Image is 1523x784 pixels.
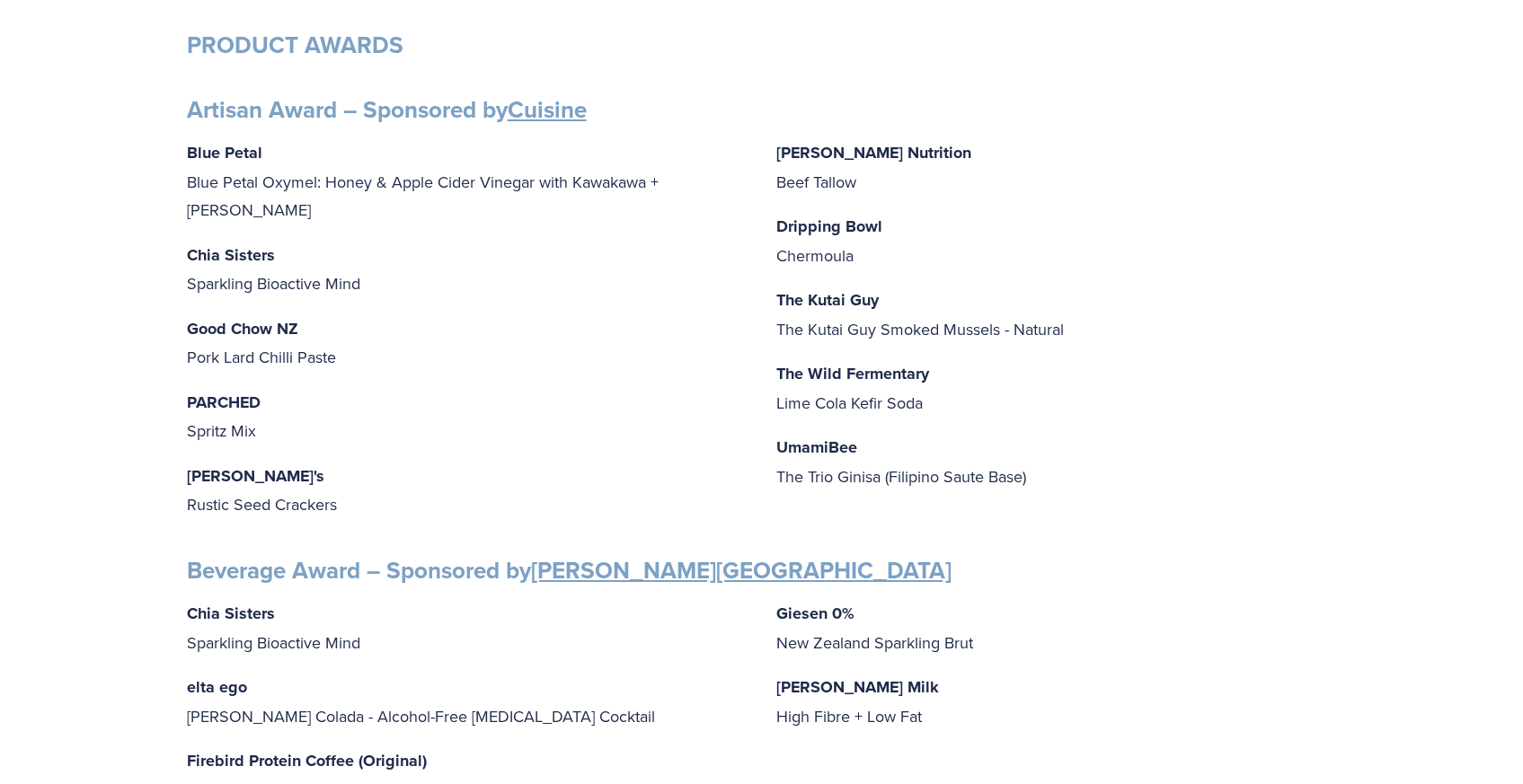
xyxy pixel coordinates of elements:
p: Chermoula [776,212,1337,269]
strong: [PERSON_NAME] Nutrition [776,141,971,164]
strong: UmamiBee [776,436,857,459]
p: The Trio Ginisa (Filipino Saute Base) [776,433,1337,490]
strong: Blue Petal [187,141,262,164]
p: Rustic Seed Crackers [187,462,748,519]
strong: PRODUCT AWARDS [187,28,403,62]
strong: Beverage Award – Sponsored by [187,553,952,587]
strong: elta ego [187,675,247,699]
strong: Good Chow NZ [187,317,298,340]
a: [PERSON_NAME][GEOGRAPHIC_DATA] [531,553,952,587]
strong: Chia Sisters [187,602,275,625]
p: Blue Petal Oxymel: Honey & Apple Cider Vinegar with Kawakawa + [PERSON_NAME] [187,138,748,225]
a: Cuisine [508,92,587,127]
strong: Artisan Award – Sponsored by [187,92,587,127]
strong: PARCHED [187,391,261,414]
strong: The Wild Fermentary [776,362,929,385]
strong: Dripping Bowl [776,215,882,238]
p: Spritz Mix [187,388,748,445]
p: Sparkling Bioactive Mind [187,241,748,298]
strong: [PERSON_NAME] Milk [776,675,939,699]
p: The Kutai Guy Smoked Mussels - Natural [776,286,1337,343]
p: High Fibre + Low Fat [776,673,1337,730]
p: Beef Tallow [776,138,1337,196]
strong: [PERSON_NAME]'s [187,464,324,488]
p: New Zealand Sparkling Brut [776,599,1337,656]
p: Lime Cola Kefir Soda [776,359,1337,417]
strong: Firebird Protein Coffee (Original) [187,749,427,772]
p: Pork Lard Chilli Paste [187,314,748,372]
strong: The Kutai Guy [776,288,879,312]
p: [PERSON_NAME] Colada - Alcohol-Free [MEDICAL_DATA] Cocktail [187,673,748,730]
strong: Chia Sisters [187,243,275,267]
p: Sparkling Bioactive Mind [187,599,748,656]
strong: Giesen 0% [776,602,854,625]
